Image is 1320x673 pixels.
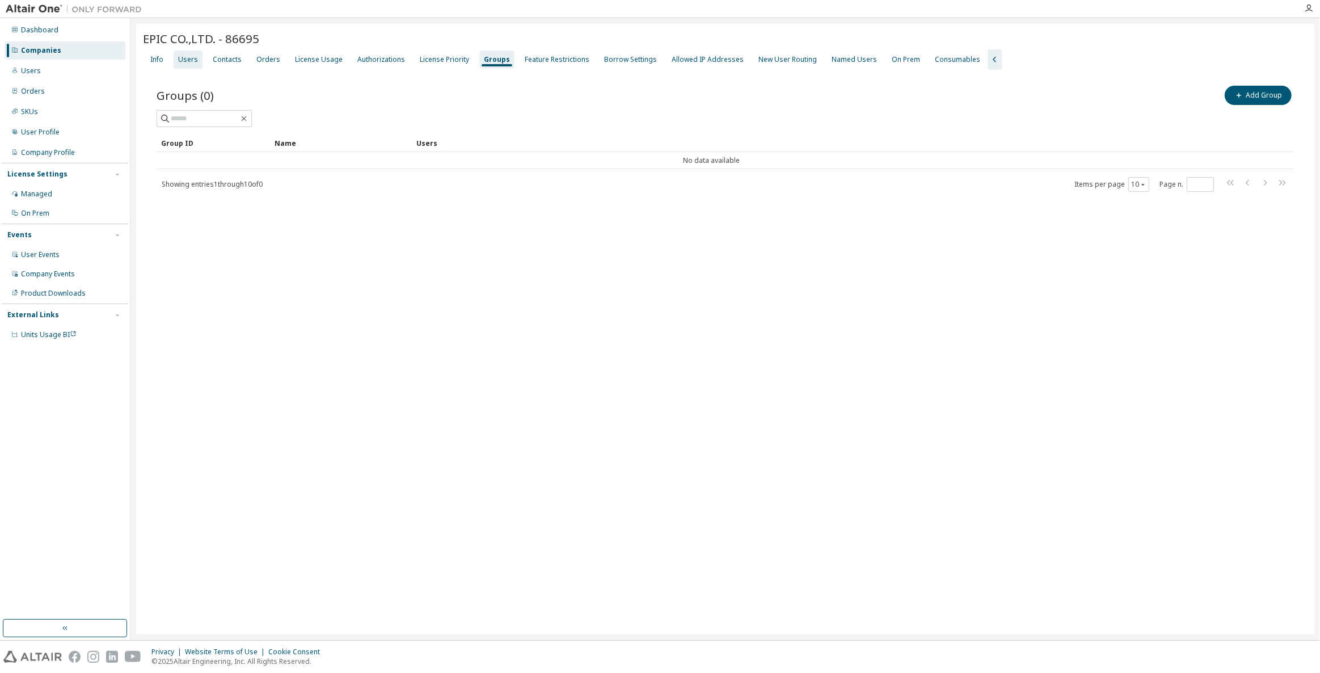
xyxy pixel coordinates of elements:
[525,55,589,64] div: Feature Restrictions
[604,55,657,64] div: Borrow Settings
[268,647,327,657] div: Cookie Consent
[21,26,58,35] div: Dashboard
[256,55,280,64] div: Orders
[69,651,81,663] img: facebook.svg
[87,651,99,663] img: instagram.svg
[21,190,52,199] div: Managed
[21,46,61,55] div: Companies
[21,66,41,75] div: Users
[416,134,1262,152] div: Users
[484,55,510,64] div: Groups
[157,152,1267,169] td: No data available
[21,289,86,298] div: Product Downloads
[125,651,141,663] img: youtube.svg
[7,230,32,239] div: Events
[143,31,259,47] span: EPIC CO.,LTD. - 86695
[151,647,185,657] div: Privacy
[150,55,163,64] div: Info
[6,3,147,15] img: Altair One
[892,55,920,64] div: On Prem
[1225,86,1292,105] button: Add Group
[21,330,77,339] span: Units Usage BI
[758,55,817,64] div: New User Routing
[357,55,405,64] div: Authorizations
[1159,177,1214,192] span: Page n.
[1131,180,1146,189] button: 10
[21,87,45,96] div: Orders
[21,250,60,259] div: User Events
[106,651,118,663] img: linkedin.svg
[672,55,744,64] div: Allowed IP Addresses
[420,55,469,64] div: License Priority
[295,55,343,64] div: License Usage
[3,651,62,663] img: altair_logo.svg
[161,134,265,152] div: Group ID
[21,128,60,137] div: User Profile
[7,170,68,179] div: License Settings
[178,55,198,64] div: Users
[157,87,214,103] span: Groups (0)
[21,107,38,116] div: SKUs
[935,55,980,64] div: Consumables
[1074,177,1149,192] span: Items per page
[21,270,75,279] div: Company Events
[21,148,75,157] div: Company Profile
[7,310,59,319] div: External Links
[213,55,242,64] div: Contacts
[162,179,263,189] span: Showing entries 1 through 10 of 0
[21,209,49,218] div: On Prem
[151,657,327,666] p: © 2025 Altair Engineering, Inc. All Rights Reserved.
[185,647,268,657] div: Website Terms of Use
[275,134,407,152] div: Name
[832,55,877,64] div: Named Users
